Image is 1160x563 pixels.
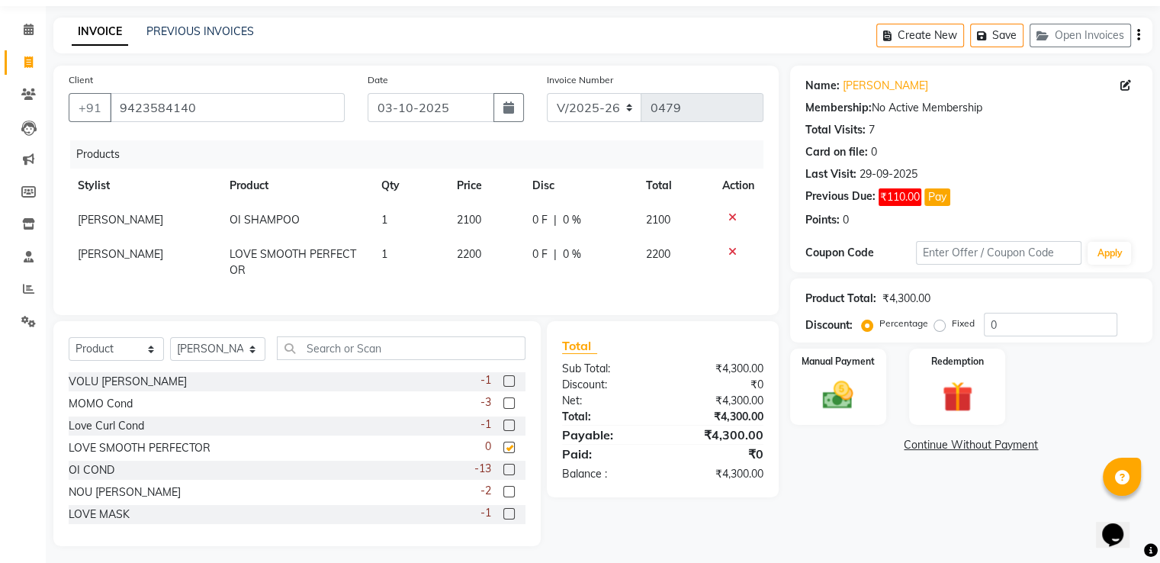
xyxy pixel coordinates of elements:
[805,100,1137,116] div: No Active Membership
[474,461,491,477] span: -13
[563,246,581,262] span: 0 %
[805,100,872,116] div: Membership:
[663,409,775,425] div: ₹4,300.00
[547,73,613,87] label: Invoice Number
[562,338,597,354] span: Total
[277,336,525,360] input: Search or Scan
[69,462,114,478] div: OI COND
[663,445,775,463] div: ₹0
[372,169,448,203] th: Qty
[69,169,220,203] th: Stylist
[813,378,863,413] img: _cash.svg
[916,241,1082,265] input: Enter Offer / Coupon Code
[551,466,663,482] div: Balance :
[663,466,775,482] div: ₹4,300.00
[879,317,928,330] label: Percentage
[805,78,840,94] div: Name:
[69,73,93,87] label: Client
[663,377,775,393] div: ₹0
[485,439,491,455] span: 0
[480,394,491,410] span: -3
[70,140,775,169] div: Products
[805,317,853,333] div: Discount:
[805,188,876,206] div: Previous Due:
[843,78,928,94] a: [PERSON_NAME]
[69,440,210,456] div: LOVE SMOOTH PERFECTOR
[882,291,930,307] div: ₹4,300.00
[457,213,481,227] span: 2100
[805,212,840,228] div: Points:
[523,169,637,203] th: Disc
[457,247,481,261] span: 2200
[1096,502,1145,548] iframe: chat widget
[551,377,663,393] div: Discount:
[532,212,548,228] span: 0 F
[970,24,1023,47] button: Save
[69,396,133,412] div: MOMO Cond
[663,393,775,409] div: ₹4,300.00
[860,166,917,182] div: 29-09-2025
[551,445,663,463] div: Paid:
[1030,24,1131,47] button: Open Invoices
[72,18,128,46] a: INVOICE
[805,245,916,261] div: Coupon Code
[869,122,875,138] div: 7
[554,212,557,228] span: |
[879,188,921,206] span: ₹110.00
[805,291,876,307] div: Product Total:
[230,213,300,227] span: OI SHAMPOO
[551,393,663,409] div: Net:
[69,507,130,523] div: LOVE MASK
[663,361,775,377] div: ₹4,300.00
[931,355,984,368] label: Redemption
[551,361,663,377] div: Sub Total:
[924,188,950,206] button: Pay
[78,247,163,261] span: [PERSON_NAME]
[551,426,663,444] div: Payable:
[381,247,387,261] span: 1
[563,212,581,228] span: 0 %
[368,73,388,87] label: Date
[843,212,849,228] div: 0
[480,483,491,499] span: -2
[448,169,523,203] th: Price
[952,317,975,330] label: Fixed
[793,437,1149,453] a: Continue Without Payment
[78,213,163,227] span: [PERSON_NAME]
[532,246,548,262] span: 0 F
[805,166,856,182] div: Last Visit:
[110,93,345,122] input: Search by Name/Mobile/Email/Code
[480,417,491,433] span: -1
[69,93,111,122] button: +91
[713,169,763,203] th: Action
[146,24,254,38] a: PREVIOUS INVOICES
[554,246,557,262] span: |
[871,144,877,160] div: 0
[69,418,144,434] div: Love Curl Cond
[637,169,713,203] th: Total
[230,247,356,277] span: LOVE SMOOTH PERFECTOR
[220,169,371,203] th: Product
[1088,242,1131,265] button: Apply
[933,378,982,416] img: _gift.svg
[805,144,868,160] div: Card on file:
[646,213,670,227] span: 2100
[69,374,187,390] div: VOLU [PERSON_NAME]
[876,24,964,47] button: Create New
[480,505,491,521] span: -1
[480,372,491,388] span: -1
[805,122,866,138] div: Total Visits:
[69,484,181,500] div: NOU [PERSON_NAME]
[663,426,775,444] div: ₹4,300.00
[646,247,670,261] span: 2200
[381,213,387,227] span: 1
[802,355,875,368] label: Manual Payment
[551,409,663,425] div: Total:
